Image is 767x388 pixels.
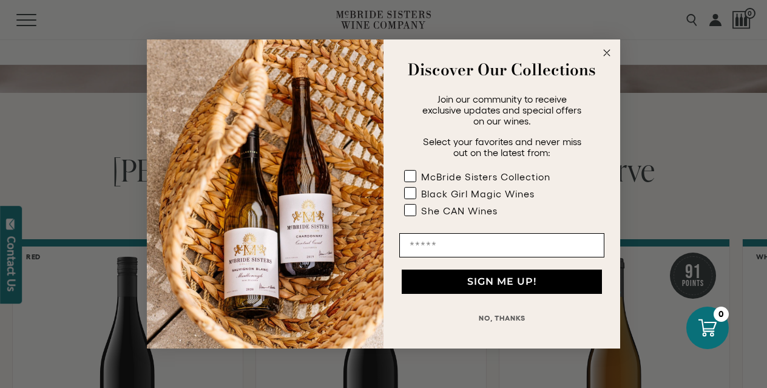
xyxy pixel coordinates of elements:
input: Email [399,233,604,257]
button: SIGN ME UP! [402,270,602,294]
div: Black Girl Magic Wines [421,188,535,199]
button: NO, THANKS [399,306,604,330]
div: McBride Sisters Collection [421,171,550,182]
span: Join our community to receive exclusive updates and special offers on our wines. [422,94,581,126]
button: Close dialog [600,46,614,60]
div: She CAN Wines [421,205,498,216]
div: 0 [714,307,729,322]
strong: Discover Our Collections [408,58,596,81]
span: Select your favorites and never miss out on the latest from: [423,136,581,158]
img: 42653730-7e35-4af7-a99d-12bf478283cf.jpeg [147,39,383,349]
